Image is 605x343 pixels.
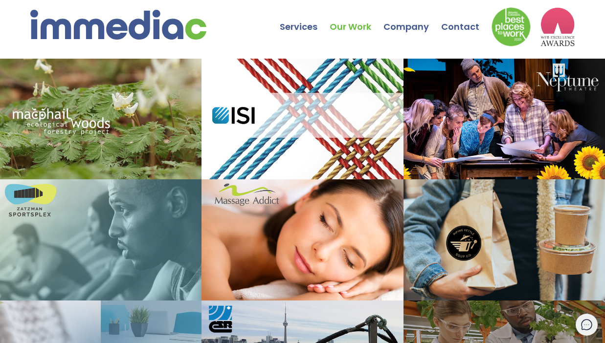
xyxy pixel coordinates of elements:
[330,2,383,37] a: Our Work
[280,2,330,37] a: Services
[383,2,441,37] a: Company
[540,7,575,46] img: logo2_wea_nobg.webp
[30,10,206,40] img: immediac
[441,2,492,37] a: Contact
[492,7,531,46] img: Down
